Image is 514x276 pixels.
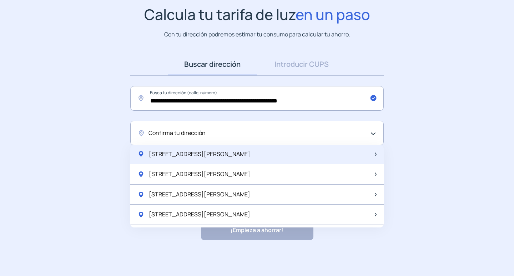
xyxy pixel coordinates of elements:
[149,210,250,219] span: [STREET_ADDRESS][PERSON_NAME]
[375,213,377,216] img: arrow-next-item.svg
[148,129,206,138] span: Confirma tu dirección
[296,4,370,24] span: en un paso
[144,6,370,23] h1: Calcula tu tarifa de luz
[149,170,250,179] span: [STREET_ADDRESS][PERSON_NAME]
[137,150,145,157] img: location-pin-green.svg
[164,30,350,39] p: Con tu dirección podremos estimar tu consumo para calcular tu ahorro.
[137,171,145,178] img: location-pin-green.svg
[375,193,377,196] img: arrow-next-item.svg
[149,150,250,159] span: [STREET_ADDRESS][PERSON_NAME]
[137,191,145,198] img: location-pin-green.svg
[375,172,377,176] img: arrow-next-item.svg
[137,211,145,218] img: location-pin-green.svg
[375,152,377,156] img: arrow-next-item.svg
[149,190,250,199] span: [STREET_ADDRESS][PERSON_NAME]
[257,53,346,75] a: Introducir CUPS
[168,53,257,75] a: Buscar dirección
